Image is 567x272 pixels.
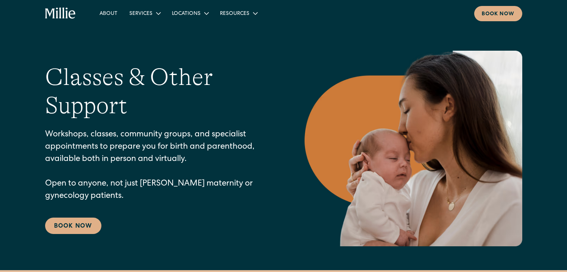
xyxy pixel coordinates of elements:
p: Workshops, classes, community groups, and specialist appointments to prepare you for birth and pa... [45,129,275,203]
div: Resources [214,7,263,19]
div: Services [129,10,152,18]
a: Book Now [45,218,101,234]
h1: Classes & Other Support [45,63,275,120]
div: Services [123,7,166,19]
div: Resources [220,10,249,18]
div: Book now [482,10,515,18]
img: Mother kissing her newborn on the forehead, capturing a peaceful moment of love and connection in... [305,51,522,246]
a: Book now [474,6,522,21]
div: Locations [172,10,201,18]
div: Locations [166,7,214,19]
a: About [94,7,123,19]
a: home [45,7,76,19]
